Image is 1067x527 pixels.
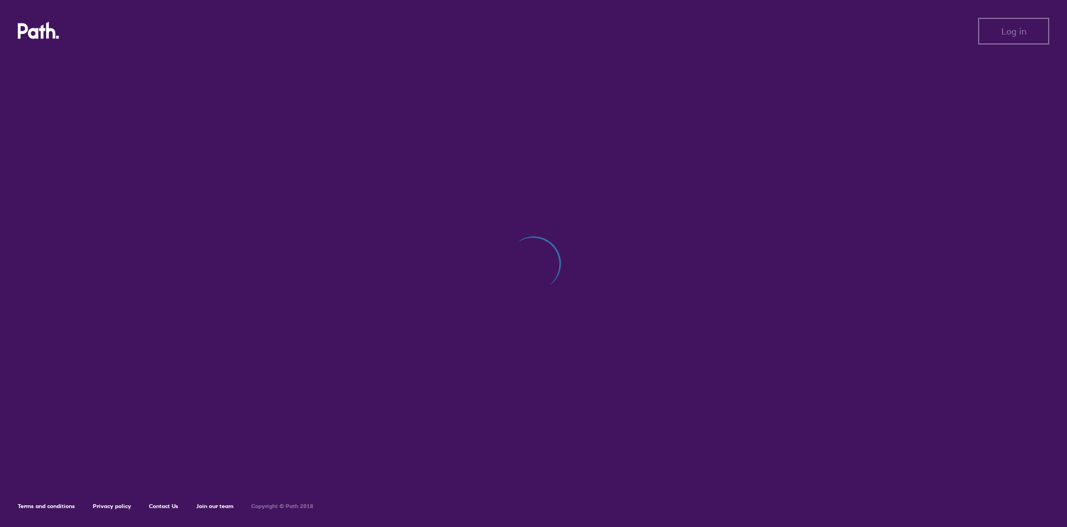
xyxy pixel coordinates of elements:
[1001,26,1026,36] span: Log in
[196,503,233,510] a: Join our team
[93,503,131,510] a: Privacy policy
[149,503,178,510] a: Contact Us
[18,503,75,510] a: Terms and conditions
[978,18,1049,45] button: Log in
[251,503,313,510] h6: Copyright © Path 2018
